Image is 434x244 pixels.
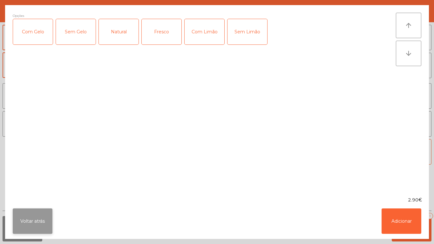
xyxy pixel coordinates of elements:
button: Voltar atrás [13,208,52,234]
i: arrow_downward [405,50,412,57]
button: Adicionar [382,208,421,234]
div: 2.90€ [5,197,429,203]
div: Sem Limão [227,19,267,44]
div: Com Limão [185,19,224,44]
button: arrow_upward [396,13,421,38]
div: Natural [99,19,139,44]
button: arrow_downward [396,41,421,66]
div: Sem Gelo [56,19,96,44]
div: Com Gelo [13,19,53,44]
div: Fresco [142,19,181,44]
span: Opções [13,13,24,19]
i: arrow_upward [405,22,412,29]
